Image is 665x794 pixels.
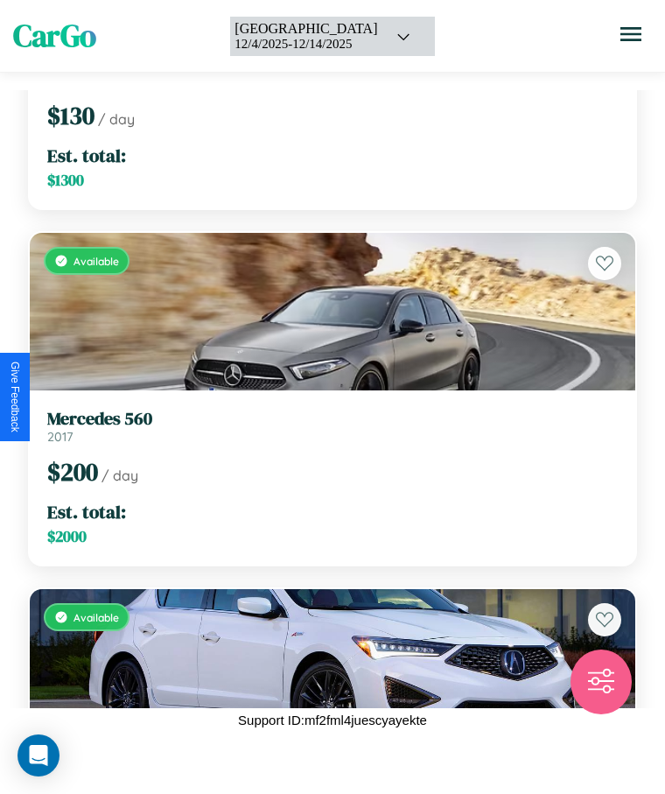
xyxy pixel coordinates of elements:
[47,408,618,445] a: Mercedes 5602017
[47,99,94,132] span: $ 130
[47,429,73,445] span: 2017
[9,362,21,432] div: Give Feedback
[234,37,377,52] div: 12 / 4 / 2025 - 12 / 14 / 2025
[98,110,135,128] span: / day
[47,143,126,168] span: Est. total:
[101,467,138,484] span: / day
[47,408,618,429] h3: Mercedes 560
[234,21,377,37] div: [GEOGRAPHIC_DATA]
[47,526,87,547] span: $ 2000
[238,708,427,732] p: Support ID: mf2fml4juescyayekte
[47,499,126,524] span: Est. total:
[17,734,59,776] div: Open Intercom Messenger
[13,15,96,57] span: CarGo
[73,611,119,624] span: Available
[73,255,119,268] span: Available
[47,455,98,488] span: $ 200
[47,170,84,191] span: $ 1300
